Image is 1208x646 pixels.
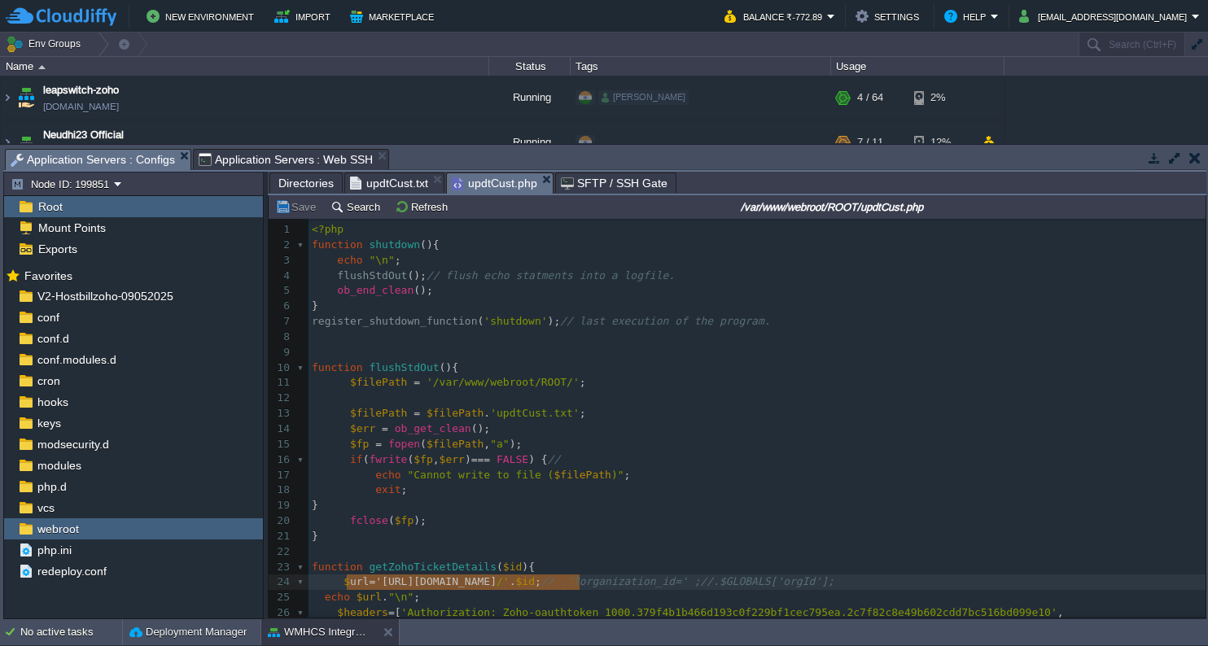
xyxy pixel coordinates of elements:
[34,331,72,346] a: conf.d
[34,458,84,473] span: modules
[34,373,63,388] a: cron
[598,90,689,105] div: [PERSON_NAME]
[382,422,388,434] span: =
[497,453,528,465] span: FALSE
[407,453,414,465] span: (
[427,438,484,450] span: $filePath
[1057,606,1064,618] span: ,
[34,289,176,303] span: V2-Hostbillzoho-09052025
[407,469,554,481] span: "Cannot write to file (
[269,498,294,513] div: 19
[350,453,363,465] span: if
[528,453,547,465] span: ) {
[269,437,294,452] div: 15
[337,284,414,296] span: ob_end_clean
[350,422,375,434] span: $err
[580,376,586,388] span: ;
[350,173,428,193] span: updtCust.txt
[34,310,62,325] a: conf
[34,437,112,452] a: modsecurity.d
[420,238,465,251] span: (){
[407,269,426,282] span: ();
[395,514,414,526] span: $fp
[34,416,63,430] span: keys
[34,543,74,557] a: php.ini
[369,453,407,465] span: fwrite
[350,376,407,388] span: $filePath
[1,76,14,120] img: AMDAwAAAACH5BAEAAAAALAAAAAABAAEAAAICRAEAOw==
[34,352,119,367] span: conf.modules.d
[580,407,586,419] span: ;
[1140,581,1192,630] iframe: chat widget
[43,82,119,98] a: leapswitch-zoho
[440,453,465,465] span: $err
[484,407,490,419] span: .
[503,561,522,573] span: $id
[611,469,624,481] span: )"
[38,65,46,69] img: AMDAwAAAACH5BAEAAAAALAAAAAABAAEAAAICRAEAOw==
[269,452,294,468] div: 16
[489,76,571,120] div: Running
[561,173,667,193] span: SFTP / SSH Gate
[401,606,1057,618] span: 'Authorization: Zoho-oauthtoken 1000.379f4b1b466d193c0f229bf1cec795ea.2c7f82c8e49b602cdd7bc516bd0...
[269,238,294,253] div: 2
[350,438,369,450] span: $fp
[350,575,369,587] span: url
[15,120,37,164] img: AMDAwAAAACH5BAEAAAAALAAAAAABAAEAAAICRAEAOw==
[269,345,294,360] div: 9
[6,7,116,27] img: CloudJiffy
[269,268,294,284] div: 4
[129,624,247,640] button: Deployment Manager
[312,238,363,251] span: function
[484,438,490,450] span: ,
[312,499,318,511] span: }
[522,561,535,573] span: ){
[363,453,370,465] span: (
[433,453,440,465] span: ,
[375,575,497,587] span: '[URL][DOMAIN_NAME]
[471,422,490,434] span: ();
[344,172,444,193] li: /var/www/webroot/ROOT/updtCust.txt
[490,438,509,450] span: "a"
[560,315,770,327] span: // last execution of the program.
[269,330,294,345] div: 8
[15,76,37,120] img: AMDAwAAAACH5BAEAAAAALAAAAAABAAEAAAICRAEAOw==
[350,514,388,526] span: fclose
[414,453,432,465] span: $fp
[465,453,471,465] span: )
[312,361,363,373] span: function
[489,120,571,164] div: Running
[337,606,388,618] span: $headers
[395,199,453,214] button: Refresh
[350,407,407,419] span: $filePath
[278,173,334,193] span: Directories
[624,469,631,481] span: ;
[395,422,471,434] span: ob_get_clean
[478,315,484,327] span: (
[34,564,109,578] span: redeploy.conf
[1019,7,1192,26] button: [EMAIL_ADDRESS][DOMAIN_NAME]
[369,238,420,251] span: shutdown
[490,407,580,419] span: 'updtCust.txt'
[269,283,294,299] div: 5
[420,438,427,450] span: (
[6,33,86,55] button: Env Groups
[357,591,382,603] span: $url
[571,57,830,76] div: Tags
[269,421,294,437] div: 14
[388,606,395,618] span: =
[269,482,294,498] div: 18
[382,591,388,603] span: .
[401,483,408,495] span: ;
[34,500,57,515] a: vcs
[325,591,350,603] span: echo
[2,57,488,76] div: Name
[515,575,534,587] span: $id
[1,120,14,164] img: AMDAwAAAACH5BAEAAAAALAAAAAABAAEAAAICRAEAOw==
[535,575,541,587] span: ;
[914,120,967,164] div: 12%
